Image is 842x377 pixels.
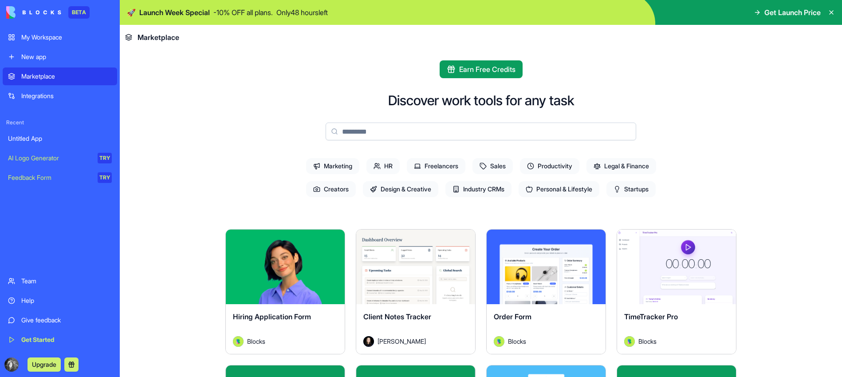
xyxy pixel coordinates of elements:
div: Marketplace [21,72,112,81]
a: Integrations [3,87,117,105]
div: TRY [98,153,112,163]
a: BETA [6,6,90,19]
span: Freelancers [407,158,465,174]
img: Avatar [494,336,504,347]
div: BETA [68,6,90,19]
span: Personal & Lifestyle [519,181,599,197]
a: TimeTracker ProAvatarBlocks [617,229,736,354]
h2: Discover work tools for any task [388,92,574,108]
span: [PERSON_NAME] [378,337,426,346]
a: Untitled App [3,130,117,147]
img: ACg8ocLe9Hg-4nrRnNKFSEUDRH_81iZdge5_GJMo6E7DkAtXgDoZZdfS2A=s96-c [4,357,19,372]
div: AI Logo Generator [8,154,91,163]
a: Feedback FormTRY [3,169,117,187]
p: Only 48 hours left [276,7,328,18]
span: Blocks [638,337,657,346]
span: Earn Free Credits [459,64,515,75]
span: Sales [472,158,513,174]
img: Avatar [233,336,244,347]
img: logo [6,6,61,19]
span: 🚀 [127,7,136,18]
a: Order FormAvatarBlocks [486,229,606,354]
div: Integrations [21,91,112,100]
span: Launch Week Special [139,7,210,18]
span: Design & Creative [363,181,438,197]
span: Industry CRMs [445,181,511,197]
span: Blocks [247,337,265,346]
a: Help [3,292,117,310]
span: Blocks [508,337,526,346]
a: Hiring Application FormAvatarBlocks [225,229,345,354]
div: Feedback Form [8,173,91,182]
div: Team [21,277,112,286]
span: HR [366,158,400,174]
div: TRY [98,172,112,183]
img: Avatar [624,336,635,347]
a: Get Started [3,331,117,349]
span: Marketplace [138,32,179,43]
span: TimeTracker Pro [624,312,678,321]
span: Hiring Application Form [233,312,311,321]
span: Recent [3,119,117,126]
p: - 10 % OFF all plans. [213,7,273,18]
div: New app [21,52,112,61]
span: Startups [606,181,656,197]
a: My Workspace [3,28,117,46]
a: Give feedback [3,311,117,329]
div: Get Started [21,335,112,344]
a: Team [3,272,117,290]
span: Order Form [494,312,531,321]
span: Get Launch Price [764,7,821,18]
a: Upgrade [28,360,61,369]
span: Marketing [306,158,359,174]
a: Client Notes TrackerAvatar[PERSON_NAME] [356,229,476,354]
span: Productivity [520,158,579,174]
button: Earn Free Credits [440,60,523,78]
div: Help [21,296,112,305]
div: My Workspace [21,33,112,42]
span: Legal & Finance [586,158,656,174]
button: Upgrade [28,357,61,372]
span: Creators [306,181,356,197]
div: Give feedback [21,316,112,325]
a: Marketplace [3,67,117,85]
img: Avatar [363,336,374,347]
span: Client Notes Tracker [363,312,431,321]
div: Untitled App [8,134,112,143]
a: New app [3,48,117,66]
a: AI Logo GeneratorTRY [3,149,117,167]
